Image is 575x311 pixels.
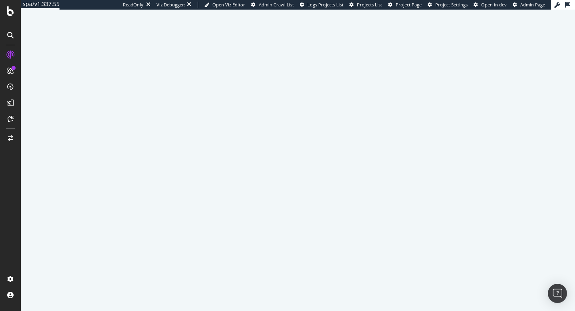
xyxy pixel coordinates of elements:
div: Viz Debugger: [157,2,185,8]
span: Logs Projects List [307,2,343,8]
div: ReadOnly: [123,2,145,8]
a: Projects List [349,2,382,8]
span: Open in dev [481,2,507,8]
a: Project Page [388,2,422,8]
span: Projects List [357,2,382,8]
span: Admin Crawl List [259,2,294,8]
a: Admin Crawl List [251,2,294,8]
div: Open Intercom Messenger [548,284,567,303]
span: Project Settings [435,2,468,8]
span: Open Viz Editor [212,2,245,8]
a: Open in dev [474,2,507,8]
a: Admin Page [513,2,545,8]
a: Logs Projects List [300,2,343,8]
span: Project Page [396,2,422,8]
span: Admin Page [520,2,545,8]
a: Project Settings [428,2,468,8]
a: Open Viz Editor [204,2,245,8]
